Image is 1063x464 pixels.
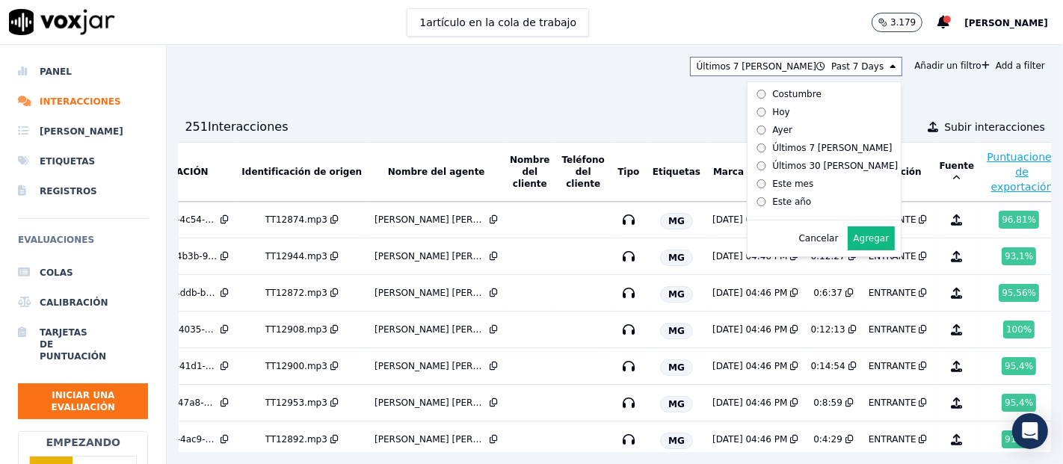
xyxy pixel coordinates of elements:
[668,362,685,373] font: MG
[375,251,604,262] font: [PERSON_NAME] [PERSON_NAME] [PERSON_NAME]
[126,166,209,178] button: IDENTIFICACIÓN
[105,251,292,262] font: 94ccf495-25a4-4b3b-9012-cf36043925c7
[265,288,327,298] font: TT12872.mp3
[813,434,842,445] font: 0:4:29
[712,361,787,371] font: [DATE] 04:46 PM
[40,66,72,77] font: Panel
[690,57,903,76] button: Últimos 7 [PERSON_NAME] Past 7 Days Costumbre Hoy Ayer Últimos 7 [PERSON_NAME] Últimos 30 [PERSON...
[1025,398,1033,408] font: %
[375,398,604,408] font: [PERSON_NAME] [PERSON_NAME] [PERSON_NAME]
[18,57,148,87] a: Panel
[105,434,298,445] font: 57b0a629-bd4e-4ac9-85ee-9a2ae4da254d
[914,61,982,71] font: Añadir un filtro
[811,361,845,371] font: 0:14:54
[1005,361,1025,371] font: 95,4
[668,436,685,446] font: MG
[105,324,295,335] font: 7bcc1a07-71ab-4035-bc26-10903a5fa7a2
[772,107,789,117] font: Hoy
[1028,288,1036,298] font: %
[712,434,787,445] font: [DATE] 04:46 PM
[712,324,787,335] font: [DATE] 04:46 PM
[713,167,798,177] font: Marca de tiempo
[928,120,1045,134] button: Subir interacciones
[712,398,787,408] font: [DATE] 04:46 PM
[757,90,766,99] input: Costumbre
[757,197,766,207] input: Este año
[653,167,700,177] font: Etiquetas
[757,143,766,153] input: Últimos 7 [PERSON_NAME]
[185,120,208,134] font: 251
[40,327,106,362] font: Tarjetas de puntuación
[869,398,916,408] font: ENTRANTE
[419,16,426,28] font: 1
[617,166,639,178] button: Tipo
[757,161,766,171] input: Últimos 30 [PERSON_NAME]
[18,383,148,419] button: Iniciar una evaluación
[40,186,97,197] font: Registros
[241,167,362,177] font: Identificación de origen
[668,326,685,336] font: MG
[772,179,813,189] font: Este mes
[40,297,108,308] font: Calibración
[18,146,148,176] a: Etiquetas
[772,197,811,207] font: Este año
[617,167,639,177] font: Tipo
[668,289,685,300] font: MG
[713,166,798,178] button: Marca de tiempo
[1023,324,1032,335] font: %
[869,434,916,445] font: ENTRANTE
[105,361,299,371] font: 7278a090-1cde-41d1-b36a-065337a77970
[40,96,121,107] font: Interacciones
[799,232,839,244] button: Cancelar
[105,214,299,225] font: 14dd9b62-2c5b-4c54-8a2a-3b9734827d2b
[872,13,922,32] button: 3.179
[1006,324,1023,335] font: 100
[757,179,766,189] input: Este mes
[987,151,1057,193] font: Puntuaciones de exportación
[265,434,327,445] font: TT12892.mp3
[940,160,975,184] button: Fuente
[757,108,766,117] input: Hoy
[1005,251,1025,262] font: 93,1
[964,13,1063,31] button: [PERSON_NAME]
[1005,398,1025,408] font: 95,4
[9,9,115,35] img: logotipo de voxjar
[375,288,526,298] font: [PERSON_NAME] [PERSON_NAME]
[562,155,605,189] font: Teléfono del cliente
[265,251,327,262] font: TT12944.mp3
[1012,413,1048,449] div: Abrir Intercom Messenger
[562,154,605,190] button: Teléfono del cliente
[241,166,362,178] button: Identificación de origen
[811,324,845,335] font: 0:12:13
[265,324,327,335] font: TT12908.mp3
[105,398,291,408] font: df97408d-a966-47a8-a0b8-ec60f4978f3c
[18,318,148,371] a: Tarjetas de puntuación
[854,233,890,244] font: Agregar
[18,87,148,117] a: Interacciones
[510,154,549,190] button: Nombre del cliente
[265,398,327,408] font: TT12953.mp3
[944,121,1045,133] font: Subir interacciones
[869,324,916,335] font: ENTRANTE
[407,8,589,37] button: 1artículo en la cola de trabajo
[18,235,94,245] font: Evaluaciones
[712,214,787,225] font: [DATE] 04:46 PM
[668,399,685,409] font: MG
[1028,214,1036,225] font: %
[653,166,700,178] button: Etiquetas
[668,253,685,263] font: MG
[1025,361,1033,371] font: %
[126,167,209,177] font: IDENTIFICACIÓN
[712,251,787,262] font: [DATE] 04:46 PM
[105,288,286,298] font: fede06ef-14da-4ddb-b78f-b2ec4ecc6f83
[712,288,787,298] font: [DATE] 04:46 PM
[52,390,115,412] font: Iniciar una evaluación
[772,143,892,153] font: Últimos 7 [PERSON_NAME]
[388,167,485,177] font: Nombre del agente
[18,117,148,146] a: [PERSON_NAME]
[772,89,822,99] font: Costumbre
[668,216,685,226] font: MG
[869,288,916,298] font: ENTRANTE
[1002,214,1027,225] font: 96,81
[18,176,148,206] a: Registros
